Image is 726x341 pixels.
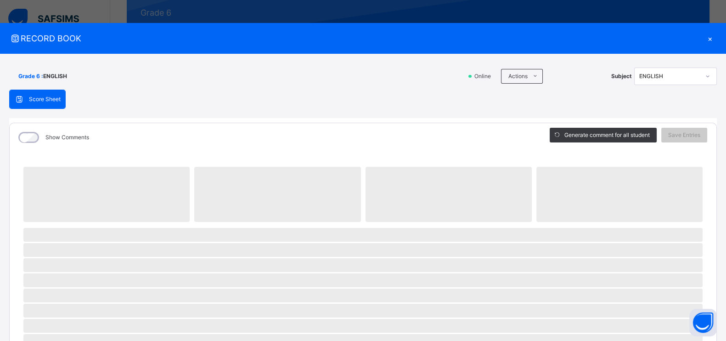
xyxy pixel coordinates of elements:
span: ‌ [23,289,703,302]
span: ‌ [23,243,703,257]
span: ‌ [23,319,703,333]
span: Score Sheet [29,95,61,103]
span: ‌ [194,167,360,222]
span: ‌ [23,258,703,272]
label: Show Comments [45,133,89,142]
div: × [703,32,717,45]
span: Save Entries [668,131,700,139]
span: ‌ [536,167,703,222]
span: Online [473,72,496,80]
span: ‌ [23,304,703,318]
span: RECORD BOOK [9,32,703,45]
button: Open asap [689,309,717,336]
span: Subject [611,72,632,80]
span: ENGLISH [43,72,67,80]
span: ‌ [23,167,190,222]
span: ‌ [23,228,703,242]
span: ‌ [23,273,703,287]
span: Generate comment for all student [564,131,650,139]
span: Grade 6 : [18,72,43,80]
span: Actions [508,72,528,80]
div: ENGLISH [639,72,700,80]
span: ‌ [366,167,532,222]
